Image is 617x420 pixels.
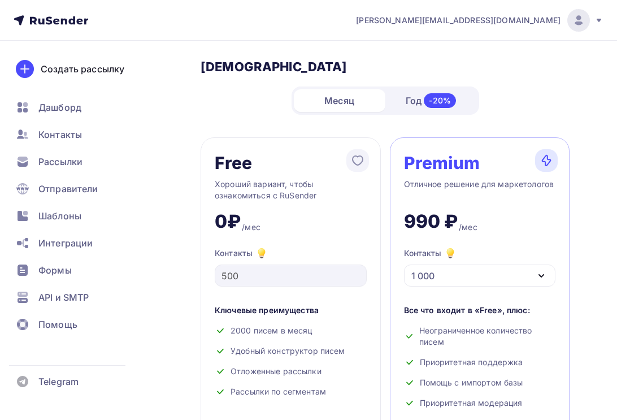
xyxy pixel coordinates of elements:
div: 0₽ [215,210,241,233]
span: Дашборд [38,101,81,114]
div: Приоритетная поддержка [404,357,556,368]
span: Telegram [38,375,79,388]
div: Удобный конструктор писем [215,345,367,357]
div: 1 000 [411,269,434,283]
div: Месяц [294,89,385,112]
div: Хороший вариант, чтобы ознакомиться с RuSender [215,179,367,201]
div: /мес [459,222,477,233]
span: Интеграции [38,236,93,250]
a: [PERSON_NAME][EMAIL_ADDRESS][DOMAIN_NAME] [356,9,603,32]
div: Отложенные рассылки [215,366,367,377]
span: Формы [38,263,72,277]
span: Отправители [38,182,98,196]
a: Формы [9,259,144,282]
div: Контакты [404,246,457,260]
div: Год [385,89,477,112]
span: [PERSON_NAME][EMAIL_ADDRESS][DOMAIN_NAME] [356,15,560,26]
div: 990 ₽ [404,210,458,233]
a: Дашборд [9,96,144,119]
div: Рассылки по сегментам [215,386,367,397]
div: Отличное решение для маркетологов [404,179,556,201]
div: Premium [404,154,480,172]
div: Помощь с импортом базы [404,377,556,388]
div: 2000 писем в месяц [215,325,367,336]
a: Отправители [9,177,144,200]
span: API и SMTP [38,291,89,304]
a: Контакты [9,123,144,146]
div: Все что входит в «Free», плюс: [404,305,556,316]
div: Контакты [215,246,367,260]
span: Рассылки [38,155,82,168]
span: Контакты [38,128,82,141]
a: Рассылки [9,150,144,173]
div: Free [215,154,253,172]
div: -20% [424,93,456,108]
span: Помощь [38,318,77,331]
div: /мес [242,222,260,233]
div: Ключевые преимущества [215,305,367,316]
button: Контакты 1 000 [404,246,556,287]
div: Неограниченное количество писем [404,325,556,348]
div: Приоритетная модерация [404,397,556,409]
span: Шаблоны [38,209,81,223]
div: Создать рассылку [41,62,124,76]
h3: [DEMOGRAPHIC_DATA] [201,59,570,75]
a: Шаблоны [9,205,144,227]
